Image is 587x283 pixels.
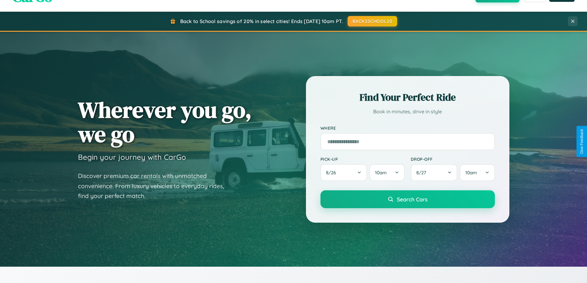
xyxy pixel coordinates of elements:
span: Back to School savings of 20% in select cities! Ends [DATE] 10am PT. [180,18,343,24]
h3: Begin your journey with CarGo [78,152,186,162]
button: 8/27 [411,164,458,181]
label: Where [320,125,495,131]
label: Pick-up [320,156,405,162]
p: Discover premium car rentals with unmatched convenience. From luxury vehicles to everyday rides, ... [78,171,232,201]
div: Give Feedback [580,129,584,154]
p: Book in minutes, drive in style [320,107,495,116]
button: BACK2SCHOOL20 [348,16,397,26]
button: Search Cars [320,190,495,208]
span: 8 / 26 [326,170,339,176]
span: 10am [375,170,387,176]
label: Drop-off [411,156,495,162]
button: 8/26 [320,164,367,181]
span: 10am [465,170,477,176]
h2: Find Your Perfect Ride [320,91,495,104]
span: Search Cars [397,196,427,203]
span: 8 / 27 [416,170,429,176]
button: 10am [369,164,404,181]
h1: Wherever you go, we go [78,98,252,146]
button: 10am [460,164,495,181]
